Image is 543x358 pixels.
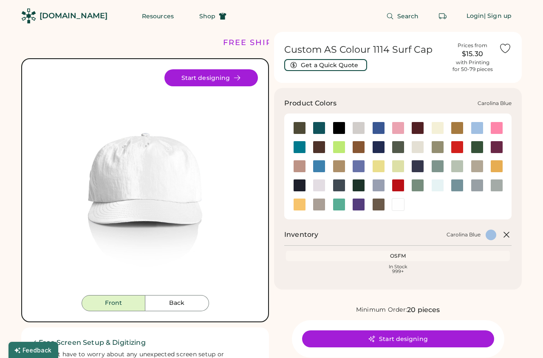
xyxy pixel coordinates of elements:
[478,100,512,107] div: Carolina Blue
[458,42,487,49] div: Prices from
[145,295,209,311] button: Back
[284,44,446,56] h1: Custom AS Colour 1114 Surf Cap
[32,69,258,295] img: 1114 - Carolina Blue Front Image
[447,231,481,238] div: Carolina Blue
[223,37,296,48] div: FREE SHIPPING
[484,12,512,20] div: | Sign up
[452,59,493,73] div: with Printing for 50-79 pieces
[284,230,318,240] h2: Inventory
[397,13,419,19] span: Search
[434,8,451,25] button: Retrieve an order
[164,69,258,86] button: Start designing
[199,13,215,19] span: Shop
[467,12,484,20] div: Login
[32,69,258,295] div: 1114 Style Image
[132,8,184,25] button: Resources
[21,9,36,23] img: Rendered Logo - Screens
[356,306,407,314] div: Minimum Order:
[451,49,494,59] div: $15.30
[376,8,429,25] button: Search
[407,305,440,315] div: 20 pieces
[82,295,145,311] button: Front
[503,320,539,356] iframe: Front Chat
[302,330,494,347] button: Start designing
[288,264,508,274] div: In Stock 999+
[189,8,237,25] button: Shop
[31,338,259,348] h2: ✓ Free Screen Setup & Digitizing
[40,11,107,21] div: [DOMAIN_NAME]
[284,59,367,71] button: Get a Quick Quote
[284,98,337,108] h3: Product Colors
[288,253,508,259] div: OSFM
